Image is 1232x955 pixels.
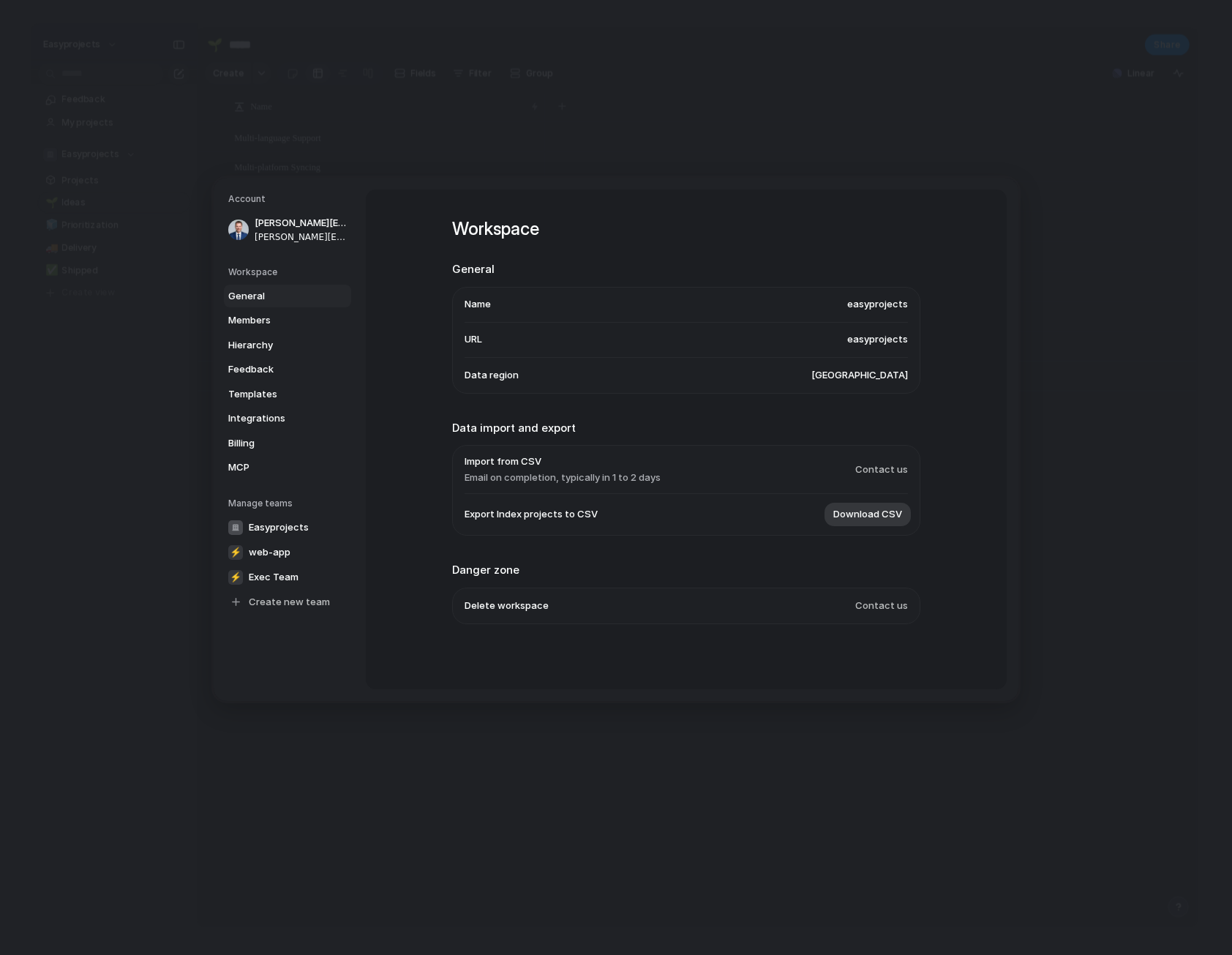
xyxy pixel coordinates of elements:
[224,540,351,563] a: ⚡web-app
[224,284,351,307] a: General
[465,297,491,312] span: Name
[228,496,351,509] h5: Manage teams
[228,192,351,206] h5: Account
[452,261,920,278] h2: General
[228,544,243,559] div: ⚡
[847,332,908,347] span: easyprojects
[228,337,322,352] span: Hierarchy
[224,358,351,381] a: Feedback
[228,313,322,328] span: Members
[249,595,330,610] span: Create new team
[224,431,351,454] a: Billing
[847,297,908,312] span: easyprojects
[228,265,351,278] h5: Workspace
[465,507,598,522] span: Export Index projects to CSV
[224,590,351,613] a: Create new team
[465,454,661,469] span: Import from CSV
[224,565,351,588] a: ⚡Exec Team
[249,520,309,535] span: Easyprojects
[452,216,920,242] h1: Workspace
[465,368,519,383] span: Data region
[465,332,482,347] span: URL
[825,503,911,526] button: Download CSV
[228,386,322,401] span: Templates
[255,216,348,231] span: [PERSON_NAME][EMAIL_ADDRESS][PERSON_NAME]
[224,382,351,405] a: Templates
[228,569,243,584] div: ⚡
[228,288,322,303] span: General
[249,545,290,560] span: web-app
[228,362,322,377] span: Feedback
[228,411,322,426] span: Integrations
[255,230,348,243] span: [PERSON_NAME][EMAIL_ADDRESS][PERSON_NAME]
[833,507,902,522] span: Download CSV
[228,460,322,475] span: MCP
[465,599,549,613] span: Delete workspace
[228,435,322,450] span: Billing
[452,419,920,436] h2: Data import and export
[452,562,920,579] h2: Danger zone
[224,515,351,539] a: Easyprojects
[224,456,351,479] a: MCP
[224,309,351,332] a: Members
[465,470,661,484] span: Email on completion, typically in 1 to 2 days
[224,211,351,248] a: [PERSON_NAME][EMAIL_ADDRESS][PERSON_NAME][PERSON_NAME][EMAIL_ADDRESS][PERSON_NAME]
[249,570,298,585] span: Exec Team
[224,407,351,430] a: Integrations
[855,462,908,477] span: Contact us
[224,333,351,356] a: Hierarchy
[811,368,908,383] span: [GEOGRAPHIC_DATA]
[855,599,908,613] span: Contact us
